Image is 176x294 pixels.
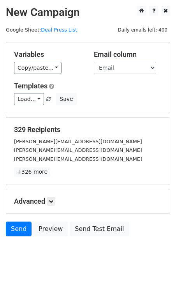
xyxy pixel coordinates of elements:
[14,50,82,59] h5: Variables
[14,147,142,153] small: [PERSON_NAME][EMAIL_ADDRESS][DOMAIN_NAME]
[14,125,162,134] h5: 329 Recipients
[94,50,162,59] h5: Email column
[14,62,62,74] a: Copy/paste...
[33,222,68,236] a: Preview
[56,93,76,105] button: Save
[137,257,176,294] iframe: Chat Widget
[115,27,170,33] a: Daily emails left: 400
[6,6,170,19] h2: New Campaign
[70,222,129,236] a: Send Test Email
[14,82,48,90] a: Templates
[115,26,170,34] span: Daily emails left: 400
[14,156,142,162] small: [PERSON_NAME][EMAIL_ADDRESS][DOMAIN_NAME]
[6,27,77,33] small: Google Sheet:
[14,139,142,144] small: [PERSON_NAME][EMAIL_ADDRESS][DOMAIN_NAME]
[14,167,50,177] a: +326 more
[41,27,77,33] a: Deal Press List
[14,93,44,105] a: Load...
[14,197,162,206] h5: Advanced
[6,222,32,236] a: Send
